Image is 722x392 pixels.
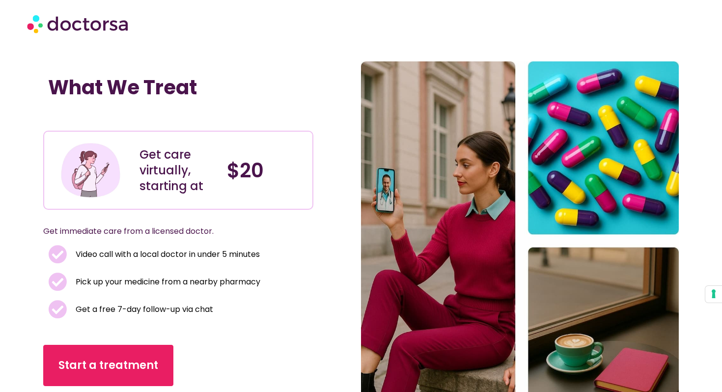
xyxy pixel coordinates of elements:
h4: $20 [227,159,305,182]
img: Illustration depicting a young woman in a casual outfit, engaged with her smartphone. She has a p... [59,139,122,201]
span: Pick up your medicine from a nearby pharmacy [73,275,260,289]
span: Video call with a local doctor in under 5 minutes [73,248,260,261]
p: Get immediate care from a licensed doctor. [43,224,290,238]
button: Your consent preferences for tracking technologies [705,286,722,303]
div: Get care virtually, starting at [139,147,218,194]
a: Start a treatment [43,345,173,386]
span: Get a free 7-day follow-up via chat [73,303,213,316]
span: Start a treatment [58,358,158,373]
iframe: Customer reviews powered by Trustpilot [48,109,195,121]
h1: What We Treat [48,76,308,99]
